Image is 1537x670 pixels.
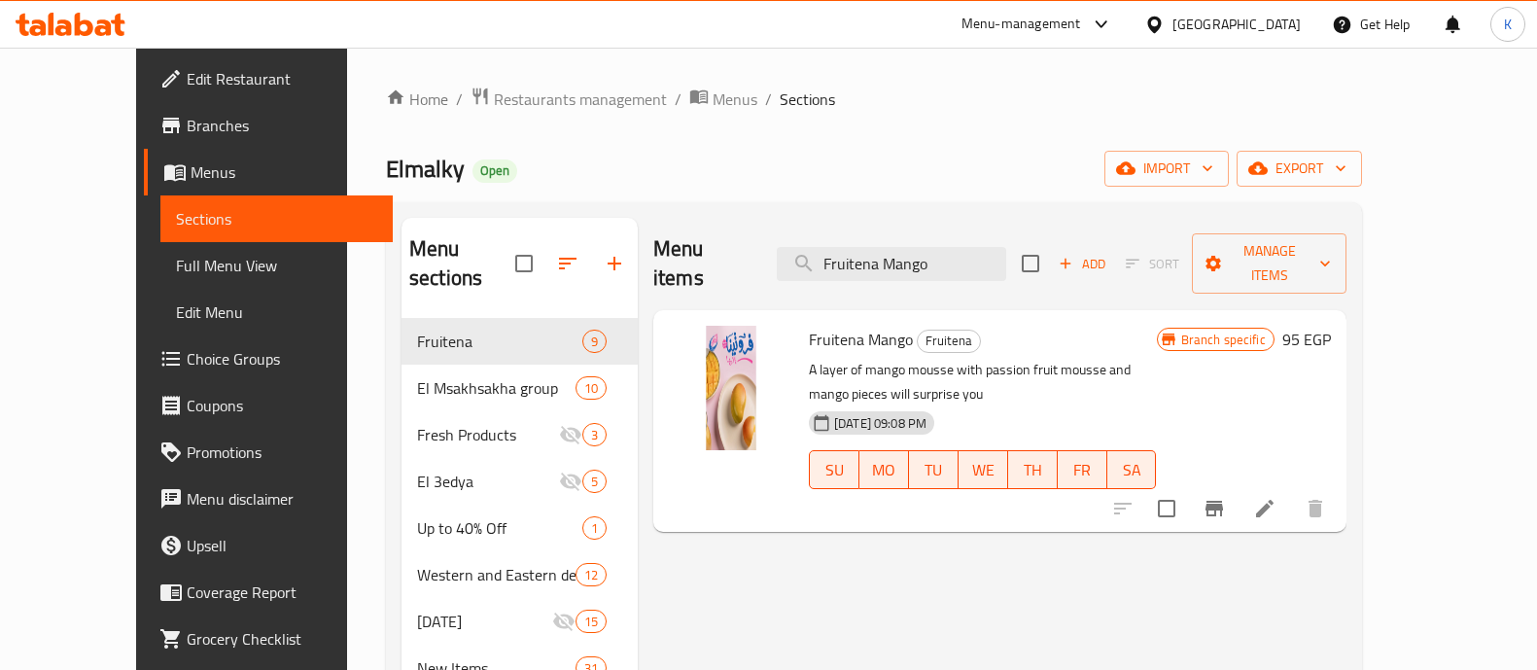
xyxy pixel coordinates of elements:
[402,365,638,411] div: El Msakhsakha group10
[818,456,852,484] span: SU
[552,610,576,633] svg: Inactive section
[160,289,393,335] a: Edit Menu
[144,429,393,476] a: Promotions
[187,67,377,90] span: Edit Restaurant
[583,333,606,351] span: 9
[409,234,515,293] h2: Menu sections
[456,88,463,111] li: /
[402,551,638,598] div: Western and Eastern desserts12
[1192,233,1345,294] button: Manage items
[1172,14,1301,35] div: [GEOGRAPHIC_DATA]
[144,522,393,569] a: Upsell
[144,55,393,102] a: Edit Restaurant
[576,563,607,586] div: items
[1282,326,1331,353] h6: 95 EGP
[1252,157,1346,181] span: export
[471,87,667,112] a: Restaurants management
[1010,243,1051,284] span: Select section
[1292,485,1339,532] button: delete
[176,300,377,324] span: Edit Menu
[187,394,377,417] span: Coupons
[472,159,517,183] div: Open
[1207,239,1330,288] span: Manage items
[402,505,638,551] div: Up to 40% Off1
[583,426,606,444] span: 3
[494,88,667,111] span: Restaurants management
[1104,151,1229,187] button: import
[160,242,393,289] a: Full Menu View
[653,234,753,293] h2: Menu items
[386,147,465,191] span: Elmalky
[160,195,393,242] a: Sections
[867,456,901,484] span: MO
[417,563,576,586] div: Western and Eastern desserts
[417,423,559,446] span: Fresh Products
[402,411,638,458] div: Fresh Products3
[1051,249,1113,279] span: Add item
[472,162,517,179] span: Open
[402,598,638,645] div: [DATE]15
[187,487,377,511] span: Menu disclaimer
[417,330,582,353] span: Fruitena
[187,627,377,651] span: Grocery Checklist
[777,247,1006,281] input: search
[780,88,835,111] span: Sections
[402,318,638,365] div: Fruitena9
[583,473,606,491] span: 5
[582,423,607,446] div: items
[144,149,393,195] a: Menus
[809,325,913,354] span: Fruitena Mango
[1008,450,1058,489] button: TH
[191,160,377,184] span: Menus
[809,358,1157,406] p: A layer of mango mousse with passion fruit mousse and mango pieces will surprise you
[417,610,552,633] div: Ramadan
[144,616,393,662] a: Grocery Checklist
[713,88,757,111] span: Menus
[1237,151,1362,187] button: export
[1115,456,1149,484] span: SA
[144,476,393,522] a: Menu disclaimer
[576,613,606,631] span: 15
[187,534,377,557] span: Upsell
[576,376,607,400] div: items
[1051,249,1113,279] button: Add
[1146,488,1187,529] span: Select to update
[1065,456,1100,484] span: FR
[765,88,772,111] li: /
[909,450,959,489] button: TU
[187,581,377,604] span: Coverage Report
[544,240,591,287] span: Sort sections
[576,610,607,633] div: items
[176,207,377,230] span: Sections
[809,450,859,489] button: SU
[1191,485,1238,532] button: Branch-specific-item
[559,470,582,493] svg: Inactive section
[582,516,607,540] div: items
[144,102,393,149] a: Branches
[386,88,448,111] a: Home
[917,330,981,353] div: Fruitena
[417,376,576,400] span: El Msakhsakha group
[1173,331,1274,349] span: Branch specific
[1107,450,1157,489] button: SA
[669,326,793,450] img: Fruitena Mango
[402,458,638,505] div: El 3edya5
[582,330,607,353] div: items
[576,379,606,398] span: 10
[386,87,1362,112] nav: breadcrumb
[966,456,1000,484] span: WE
[1120,157,1213,181] span: import
[187,347,377,370] span: Choice Groups
[917,456,951,484] span: TU
[417,470,559,493] span: El 3edya
[583,519,606,538] span: 1
[1253,497,1276,520] a: Edit menu item
[1056,253,1108,275] span: Add
[689,87,757,112] a: Menus
[144,569,393,616] a: Coverage Report
[826,414,934,433] span: [DATE] 09:08 PM
[504,243,544,284] span: Select all sections
[961,13,1081,36] div: Menu-management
